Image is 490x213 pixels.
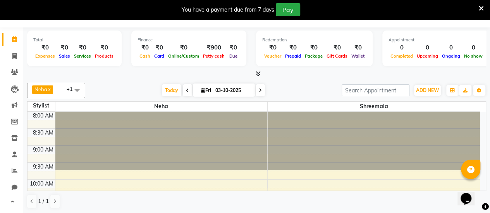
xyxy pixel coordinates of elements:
[33,37,115,43] div: Total
[262,53,283,59] span: Voucher
[93,53,115,59] span: Products
[138,43,152,52] div: ₹0
[152,53,166,59] span: Card
[55,102,268,111] span: Neha
[283,53,303,59] span: Prepaid
[152,43,166,52] div: ₹0
[33,53,57,59] span: Expenses
[33,43,57,52] div: ₹0
[268,102,480,111] span: Shreemala
[31,163,55,171] div: 9:30 AM
[283,43,303,52] div: ₹0
[199,87,213,93] span: Fri
[325,43,349,52] div: ₹0
[34,86,47,92] span: Neha
[440,53,462,59] span: Ongoing
[72,53,93,59] span: Services
[416,87,439,93] span: ADD NEW
[166,53,201,59] span: Online/Custom
[138,53,152,59] span: Cash
[462,53,485,59] span: No show
[262,43,283,52] div: ₹0
[31,146,55,154] div: 9:00 AM
[415,43,440,52] div: 0
[72,43,93,52] div: ₹0
[57,43,72,52] div: ₹0
[262,37,366,43] div: Redemption
[303,43,325,52] div: ₹0
[389,43,415,52] div: 0
[162,84,181,96] span: Today
[440,43,462,52] div: 0
[201,53,227,59] span: Petty cash
[389,53,415,59] span: Completed
[31,112,55,120] div: 8:00 AM
[389,37,485,43] div: Appointment
[166,43,201,52] div: ₹0
[227,43,240,52] div: ₹0
[227,53,239,59] span: Due
[303,53,325,59] span: Package
[457,182,482,205] iframe: chat widget
[57,53,72,59] span: Sales
[462,43,485,52] div: 0
[414,85,441,96] button: ADD NEW
[325,53,349,59] span: Gift Cards
[349,53,366,59] span: Wallet
[182,6,274,14] div: You have a payment due from 7 days
[67,86,79,92] span: +1
[38,197,49,205] span: 1 / 1
[342,84,409,96] input: Search Appointment
[276,3,300,16] button: Pay
[213,85,252,96] input: 2025-10-03
[31,129,55,137] div: 8:30 AM
[415,53,440,59] span: Upcoming
[201,43,227,52] div: ₹900
[47,86,51,92] a: x
[28,180,55,188] div: 10:00 AM
[93,43,115,52] div: ₹0
[138,37,240,43] div: Finance
[28,102,55,110] div: Stylist
[349,43,366,52] div: ₹0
